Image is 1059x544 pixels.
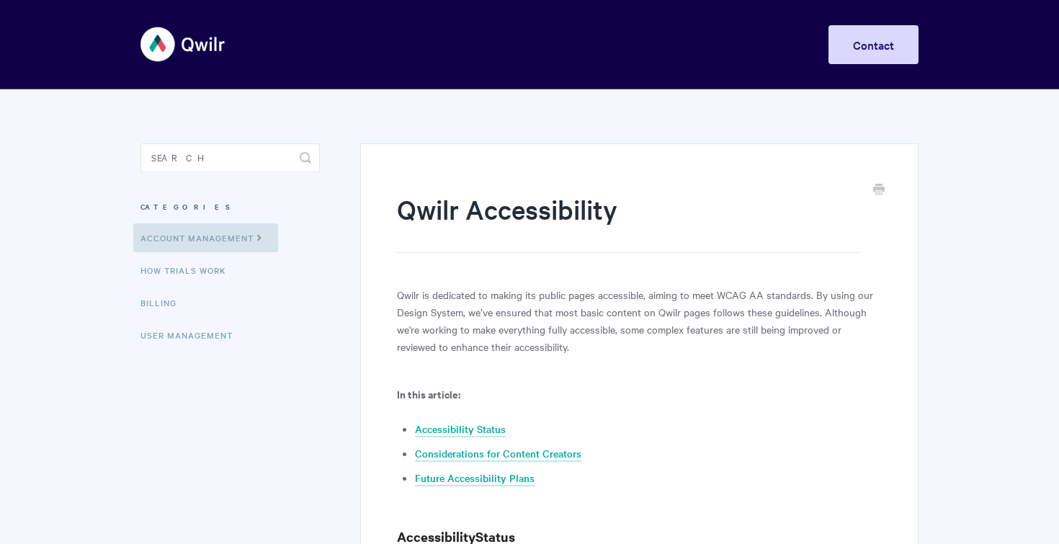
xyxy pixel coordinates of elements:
p: Qwilr is dedicated to making its public pages accessible, aiming to meet WCAG AA standards. By us... [397,286,882,355]
b: In this article: [397,386,460,401]
h3: Categories [140,194,320,220]
a: How Trials Work [140,256,237,285]
h1: Qwilr Accessibility [397,191,860,253]
a: Billing [140,288,187,317]
a: Account Management [133,223,278,252]
a: Accessibility Status [415,422,506,437]
a: User Management [140,321,243,349]
a: Considerations for Content Creators [415,446,581,462]
a: Contact [828,25,919,64]
a: Print this Article [873,182,885,198]
img: Qwilr Help Center [140,17,226,71]
a: Future Accessibility Plans [415,471,535,486]
input: Search [140,143,320,172]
